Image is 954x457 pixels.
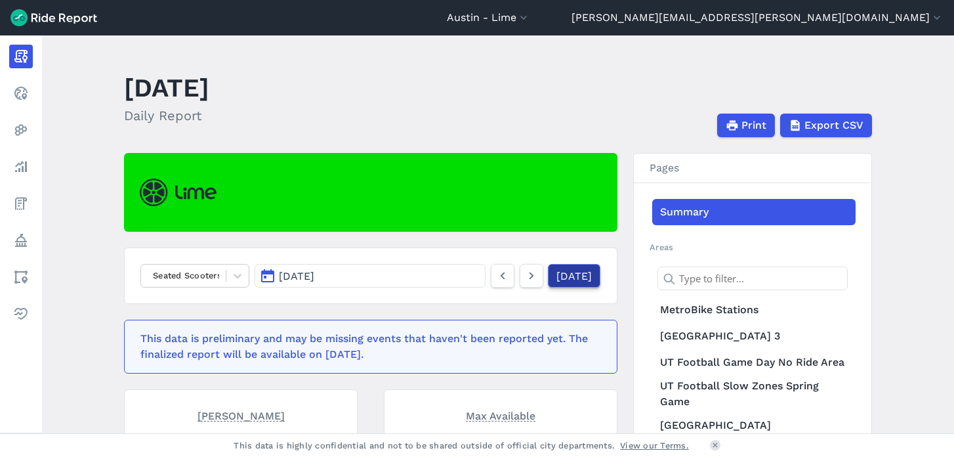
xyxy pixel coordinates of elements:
[466,408,535,422] span: Max Available
[255,264,486,288] button: [DATE]
[652,376,856,412] a: UT Football Slow Zones Spring Game
[657,267,848,290] input: Type to filter...
[9,45,33,68] a: Report
[9,302,33,326] a: Health
[717,114,775,137] button: Print
[124,106,209,125] h2: Daily Report
[620,439,689,452] a: View our Terms.
[140,331,593,362] div: This data is preliminary and may be missing events that haven't been reported yet. The finalized ...
[279,270,314,282] span: [DATE]
[652,349,856,376] a: UT Football Game Day No Ride Area
[652,199,856,225] a: Summary
[9,265,33,289] a: Areas
[652,297,856,323] a: MetroBike Stations
[634,154,871,183] h3: Pages
[804,118,863,133] span: Export CSV
[9,229,33,252] a: Policy
[447,10,530,26] button: Austin - Lime
[780,114,872,137] button: Export CSV
[652,412,856,439] a: [GEOGRAPHIC_DATA]
[650,241,856,253] h2: Areas
[197,408,285,422] span: [PERSON_NAME]
[9,155,33,179] a: Analyze
[9,192,33,215] a: Fees
[741,118,766,133] span: Print
[571,10,944,26] button: [PERSON_NAME][EMAIL_ADDRESS][PERSON_NAME][DOMAIN_NAME]
[548,264,600,288] a: [DATE]
[10,9,97,26] img: Ride Report
[140,179,217,206] img: Lime
[652,323,856,349] a: [GEOGRAPHIC_DATA] 3
[9,118,33,142] a: Heatmaps
[9,81,33,105] a: Realtime
[124,70,209,106] h1: [DATE]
